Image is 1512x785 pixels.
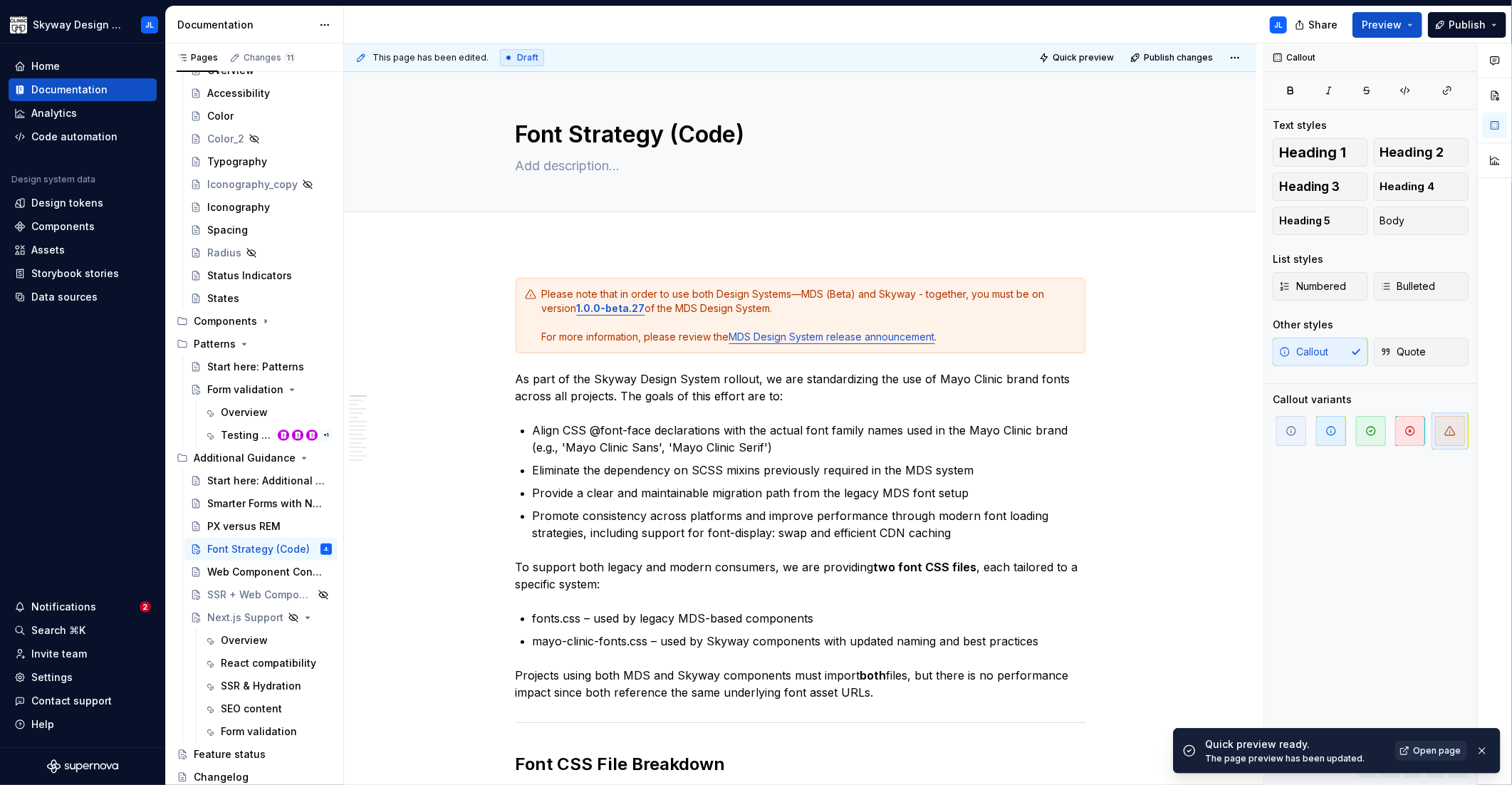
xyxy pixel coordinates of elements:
a: 1.0.0-beta.27 [577,302,645,314]
p: Promote consistency across platforms and improve performance through modern font loading strategi... [533,507,1085,541]
span: Quick preview [1053,52,1114,63]
div: Iconography_copy [207,177,298,192]
span: 11 [284,52,296,63]
p: To support both legacy and modern consumers, we are providing , each tailored to a specific system: [516,558,1085,593]
span: Publish changes [1144,52,1213,63]
div: Additional Guidance [194,451,296,465]
div: Overview [221,633,268,648]
div: Documentation [177,18,312,32]
div: SSR & Hydration [221,679,301,693]
a: Data sources [9,286,157,308]
span: Bulleted [1380,279,1436,293]
div: SEO content [221,702,282,716]
a: Documentation [9,78,157,101]
div: Assets [31,243,65,257]
span: Heading 5 [1279,214,1330,228]
button: Skyway Design SystemJL [3,9,162,40]
a: Open page [1395,741,1467,761]
div: Home [31,59,60,73]
span: 2 [140,601,151,613]
p: fonts.css – used by legacy MDS-based components [533,610,1085,627]
button: Publish changes [1126,48,1219,68]
span: Publish [1449,18,1486,32]
p: Eliminate the dependency on SCSS mixins previously required in the MDS system [533,462,1085,479]
div: JL [145,19,154,31]
div: Start here: Patterns [207,360,304,374]
button: Publish [1428,12,1506,38]
div: Please note that in order to use both Design Systems—MDS (Beta) and Skyway - together, you must b... [542,287,1076,344]
button: Search ⌘K [9,619,157,642]
button: Heading 5 [1273,207,1368,235]
img: 7d2f9795-fa08-4624-9490-5a3f7218a56a.png [10,16,27,33]
a: Color [184,105,338,128]
a: Overview [198,629,338,652]
div: Additional Guidance [171,447,338,469]
img: Bobby Davis [292,430,303,441]
div: Pages [177,52,218,63]
div: Quick preview ready. [1205,737,1387,752]
div: States [207,291,239,306]
div: The page preview has been updated. [1205,753,1387,764]
div: Analytics [31,106,77,120]
div: Overview [221,405,268,420]
a: Iconography_copy [184,173,338,196]
div: Data sources [31,290,98,304]
span: Open page [1413,745,1461,757]
a: MDS Design System release announcement [729,331,935,343]
a: Components [9,215,157,238]
div: Color_2 [207,132,244,146]
div: Components [171,310,338,333]
div: Radius [207,246,241,260]
span: Body [1380,214,1405,228]
a: React compatibility [198,652,338,675]
div: Status Indicators [207,269,292,283]
a: Form validation [198,720,338,743]
button: Notifications2 [9,596,157,618]
div: Patterns [171,333,338,355]
a: Spacing [184,219,338,241]
a: SEO content [198,697,338,720]
div: Code automation [31,130,118,144]
span: Heading 2 [1380,145,1444,160]
div: + 1 [320,430,332,441]
span: Heading 1 [1279,145,1346,160]
a: Color_2 [184,128,338,150]
strong: Font CSS File Breakdown [516,754,726,774]
a: Code automation [9,125,157,148]
div: Contact support [31,694,112,708]
a: Smarter Forms with Native Validation APIs [184,492,338,515]
div: SSR + Web Components [207,588,313,602]
div: Notifications [31,600,96,614]
a: Settings [9,666,157,689]
div: Skyway Design System [33,18,124,32]
span: This page has been edited. [372,52,489,63]
a: PX versus REM [184,515,338,538]
div: Help [31,717,54,732]
div: Start here: Additional Guidance [207,474,325,488]
img: Bobby Davis [278,430,289,441]
div: Other styles [1273,318,1333,332]
a: States [184,287,338,310]
a: Status Indicators [184,264,338,287]
a: Assets [9,239,157,261]
strong: two font CSS files [874,560,977,574]
div: Testing plan [221,428,275,442]
span: Quote [1380,345,1427,359]
p: As part of the Skyway Design System rollout, we are standardizing the use of Mayo Clinic brand fo... [516,370,1085,405]
a: Iconography [184,196,338,219]
div: Search ⌘K [31,623,85,638]
div: Accessibility [207,86,270,100]
a: Font Strategy (Code)JL [184,538,338,561]
div: Patterns [194,337,236,351]
a: Start here: Patterns [184,355,338,378]
button: Help [9,713,157,736]
textarea: Font Strategy (Code) [513,118,1083,152]
svg: Supernova Logo [47,759,118,774]
button: Body [1374,207,1469,235]
div: List styles [1273,252,1323,266]
span: Heading 3 [1279,180,1340,194]
div: Font Strategy (Code) [207,542,310,556]
a: Overview [198,401,338,424]
div: Storybook stories [31,266,119,281]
